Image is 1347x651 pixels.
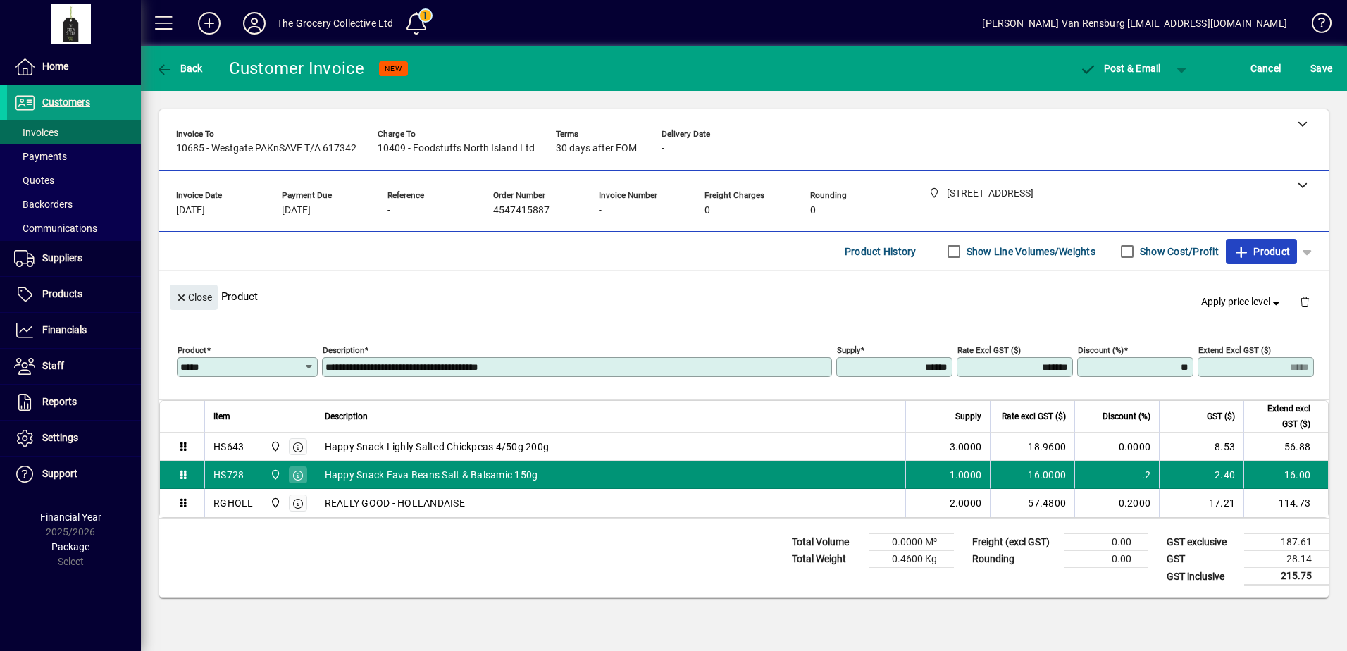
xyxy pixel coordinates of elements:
td: GST inclusive [1160,568,1244,585]
span: Product History [845,240,917,263]
a: Invoices [7,120,141,144]
span: Rate excl GST ($) [1002,409,1066,424]
span: Invoices [14,127,58,138]
button: Post & Email [1072,56,1168,81]
td: 17.21 [1159,489,1243,517]
span: P [1104,63,1110,74]
a: Suppliers [7,241,141,276]
mat-label: Description [323,345,364,355]
td: 0.0000 [1074,433,1159,461]
span: Close [175,286,212,309]
span: 10409 - Foodstuffs North Island Ltd [378,143,535,154]
a: Support [7,457,141,492]
span: S [1310,63,1316,74]
button: Product [1226,239,1297,264]
td: Rounding [965,551,1064,568]
span: Support [42,468,77,479]
td: 0.4600 Kg [869,551,954,568]
a: Settings [7,421,141,456]
td: .2 [1074,461,1159,489]
span: - [662,143,664,154]
span: Products [42,288,82,299]
td: 114.73 [1243,489,1328,517]
div: RGHOLL [213,496,254,510]
mat-label: Rate excl GST ($) [957,345,1021,355]
a: Backorders [7,192,141,216]
td: GST [1160,551,1244,568]
button: Save [1307,56,1336,81]
span: Staff [42,360,64,371]
td: Freight (excl GST) [965,534,1064,551]
span: 10685 - Westgate PAKnSAVE T/A 617342 [176,143,356,154]
span: Backorders [14,199,73,210]
a: Quotes [7,168,141,192]
td: 187.61 [1244,534,1329,551]
span: 4547415887 [493,205,550,216]
span: Back [156,63,203,74]
div: 57.4800 [999,496,1066,510]
div: 16.0000 [999,468,1066,482]
a: Staff [7,349,141,384]
button: Add [187,11,232,36]
span: Supply [955,409,981,424]
span: 4/75 Apollo Drive [266,467,283,483]
span: - [599,205,602,216]
span: Home [42,61,68,72]
span: NEW [385,64,402,73]
mat-label: Product [178,345,206,355]
div: 18.9600 [999,440,1066,454]
td: Total Volume [785,534,869,551]
button: Delete [1288,285,1322,318]
button: Apply price level [1196,290,1289,315]
button: Back [152,56,206,81]
span: Reports [42,396,77,407]
a: Knowledge Base [1301,3,1329,49]
td: 16.00 [1243,461,1328,489]
div: HS728 [213,468,244,482]
span: Description [325,409,368,424]
td: 215.75 [1244,568,1329,585]
span: 0 [810,205,816,216]
div: HS643 [213,440,244,454]
span: Apply price level [1201,294,1283,309]
td: 0.2000 [1074,489,1159,517]
a: Financials [7,313,141,348]
span: Customers [42,97,90,108]
span: 3.0000 [950,440,982,454]
span: Suppliers [42,252,82,263]
td: 8.53 [1159,433,1243,461]
td: 0.0000 M³ [869,534,954,551]
span: 0 [704,205,710,216]
span: Item [213,409,230,424]
span: 4/75 Apollo Drive [266,495,283,511]
app-page-header-button: Delete [1288,295,1322,308]
span: Product [1233,240,1290,263]
span: GST ($) [1207,409,1235,424]
button: Close [170,285,218,310]
a: Payments [7,144,141,168]
td: 0.00 [1064,551,1148,568]
button: Product History [839,239,922,264]
span: Payments [14,151,67,162]
td: 2.40 [1159,461,1243,489]
td: 0.00 [1064,534,1148,551]
span: [DATE] [282,205,311,216]
span: Financial Year [40,512,101,523]
a: Products [7,277,141,312]
span: 2.0000 [950,496,982,510]
span: 30 days after EOM [556,143,637,154]
div: Customer Invoice [229,57,365,80]
app-page-header-button: Back [141,56,218,81]
span: Communications [14,223,97,234]
span: ost & Email [1079,63,1161,74]
span: Happy Snack Lighly Salted Chickpeas 4/50g 200g [325,440,550,454]
div: The Grocery Collective Ltd [277,12,394,35]
span: Happy Snack Fava Beans Salt & Balsamic 150g [325,468,538,482]
span: Discount (%) [1103,409,1150,424]
span: Cancel [1250,57,1281,80]
span: REALLY GOOD - HOLLANDAISE [325,496,465,510]
td: 56.88 [1243,433,1328,461]
mat-label: Supply [837,345,860,355]
a: Communications [7,216,141,240]
button: Cancel [1247,56,1285,81]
